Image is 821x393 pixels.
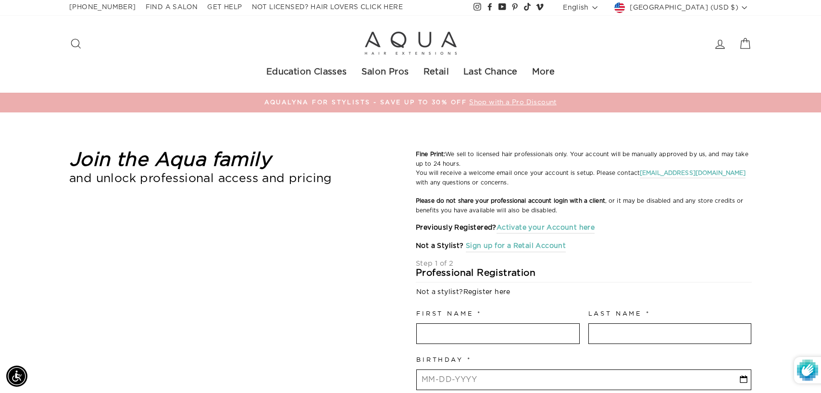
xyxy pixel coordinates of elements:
div: Step 1 of 2 [416,259,752,269]
iframe: Chat Widget [691,289,821,393]
a: Register here [463,289,510,295]
a: Activate your Account here [497,222,595,233]
a: Salon Pros [354,62,416,83]
div: Professional Registration [416,268,752,280]
div: Accessibility Menu [6,366,27,387]
p: Not a stylist? [416,288,751,296]
strong: Fine Print: [416,151,445,157]
a: Last Chance [456,62,524,83]
label: Birthday [416,356,472,365]
a: Retail [416,62,456,83]
span: Shop with a Pro Discount [467,99,557,106]
a: Education Classes [259,62,354,83]
label: Last name [588,310,651,319]
strong: Not a Stylist? [416,243,464,249]
label: First name [416,310,482,319]
a: More [525,62,562,83]
a: Sign up for a Retail Account [466,241,566,252]
strong: Please do not share your professional account login with a client [416,198,605,204]
span: and unlock professional access and pricing [69,172,332,184]
span: English [563,2,588,13]
input: MM-DD-YYYY [416,369,751,391]
p: We sell to licensed hair professionals only. Your account will be manually approved by us, and ma... [416,150,752,215]
a: [EMAIL_ADDRESS][DOMAIN_NAME] [640,169,746,178]
span: [GEOGRAPHIC_DATA] (USD $) [625,2,738,13]
a: AquaLyna for Stylists - Save Up To 30% OFFShop with a Pro Discount [72,98,749,108]
strong: Previously Registered? [416,224,497,231]
ul: Primary [69,62,752,83]
span: AquaLyna for Stylists - Save Up To 30% OFF [264,99,467,105]
em: Join the Aqua family [69,150,271,170]
img: Aqua Hair Extensions [362,30,459,57]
